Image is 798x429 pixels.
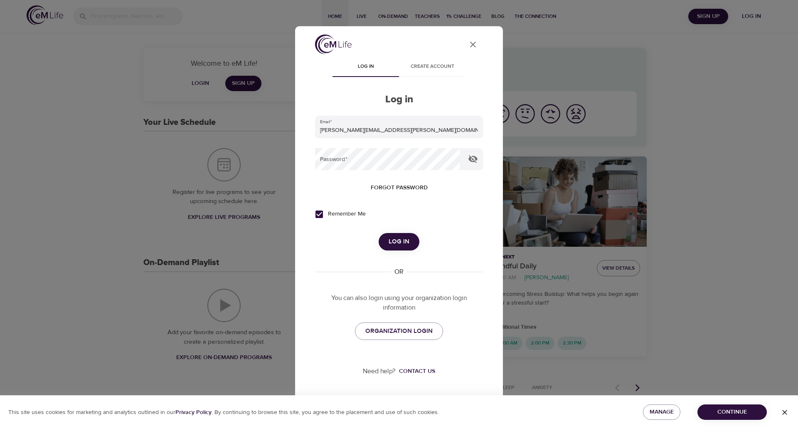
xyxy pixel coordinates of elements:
[650,407,674,417] span: Manage
[355,322,443,340] a: ORGANIZATION LOGIN
[315,57,483,77] div: disabled tabs example
[389,236,409,247] span: Log in
[337,62,394,71] span: Log in
[367,180,431,196] button: Forgot password
[704,407,760,417] span: Continue
[404,62,461,71] span: Create account
[371,183,428,193] span: Forgot password
[379,233,419,250] button: Log in
[315,35,352,54] img: logo
[175,409,212,416] b: Privacy Policy
[315,293,483,312] p: You can also login using your organization login information
[365,326,433,337] span: ORGANIZATION LOGIN
[315,94,483,106] h2: Log in
[396,367,435,375] a: Contact us
[463,35,483,55] button: close
[328,210,366,218] span: Remember Me
[391,267,407,277] div: OR
[363,367,396,376] p: Need help?
[399,367,435,375] div: Contact us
